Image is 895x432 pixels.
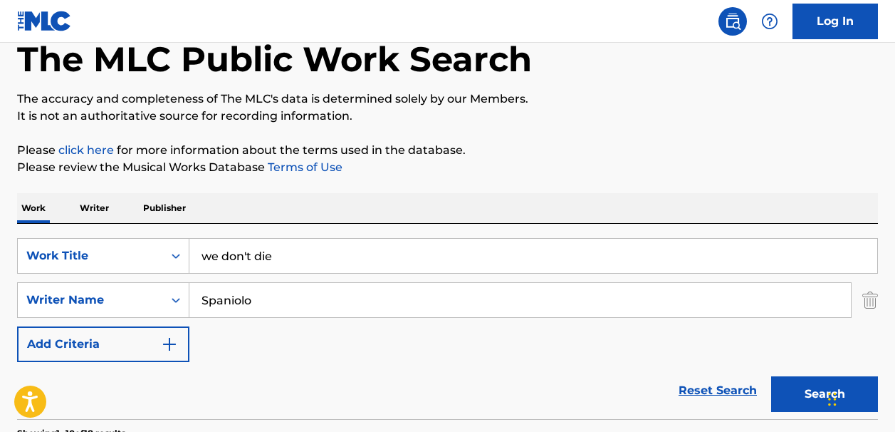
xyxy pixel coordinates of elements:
[17,193,50,223] p: Work
[26,247,155,264] div: Work Title
[26,292,155,309] div: Writer Name
[161,336,178,353] img: 9d2ae6d4665cec9f34b9.svg
[17,38,532,81] h1: The MLC Public Work Search
[755,7,784,36] div: Help
[17,11,72,31] img: MLC Logo
[828,378,837,421] div: Drag
[824,364,895,432] iframe: Chat Widget
[718,7,747,36] a: Public Search
[139,193,190,223] p: Publisher
[58,143,114,157] a: click here
[75,193,113,223] p: Writer
[17,326,189,362] button: Add Criteria
[671,375,764,406] a: Reset Search
[17,108,878,125] p: It is not an authoritative source for recording information.
[17,238,878,419] form: Search Form
[17,91,878,108] p: The accuracy and completeness of The MLC's data is determined solely by our Members.
[862,282,878,318] img: Delete Criterion
[761,13,778,30] img: help
[724,13,741,30] img: search
[17,142,878,159] p: Please for more information about the terms used in the database.
[265,160,342,174] a: Terms of Use
[771,376,878,412] button: Search
[792,4,878,39] a: Log In
[17,159,878,176] p: Please review the Musical Works Database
